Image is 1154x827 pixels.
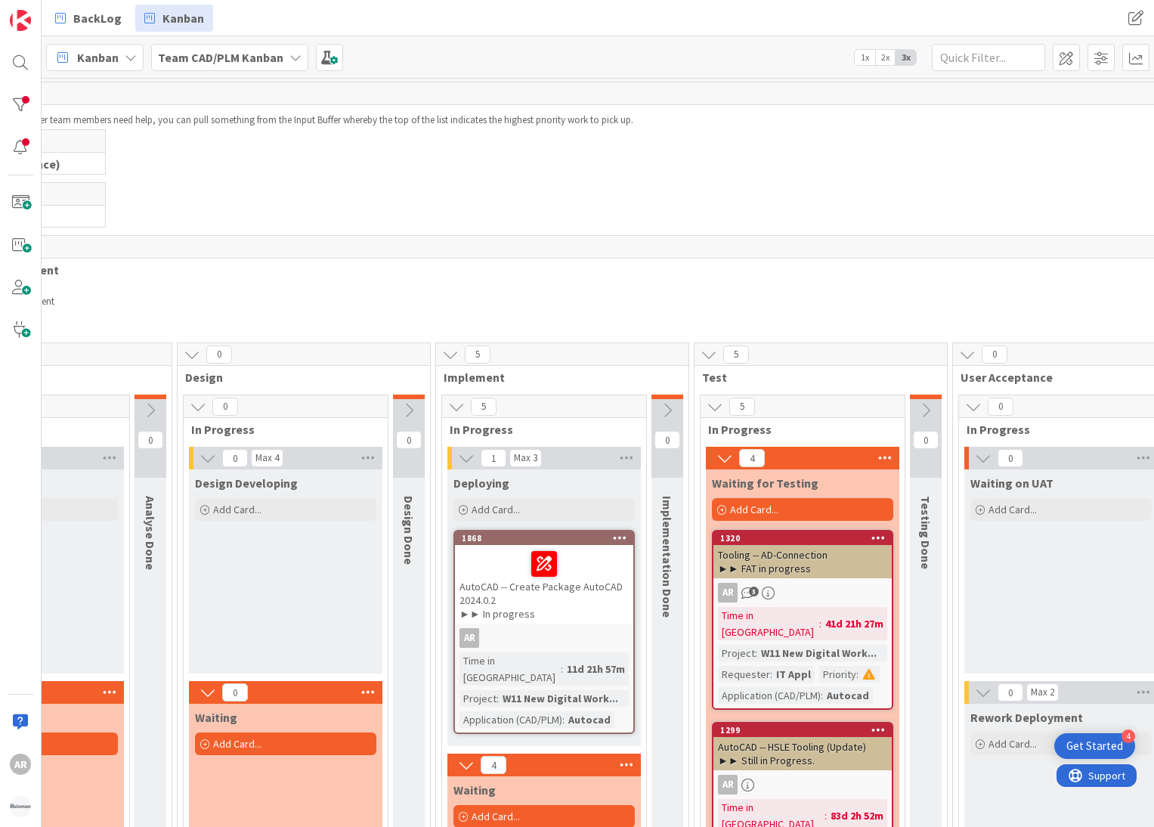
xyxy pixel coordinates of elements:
span: 0 [913,431,939,449]
span: 1 [481,449,506,467]
span: In Progress [967,422,1144,437]
div: Autocad [565,711,614,728]
div: W11 New Digital Work... [757,645,880,661]
div: AutoCAD -- HSLE Tooling (Update) ►► Still in Progress. [713,737,892,770]
span: Waiting for Testing [712,475,818,491]
span: : [856,666,859,683]
div: Autocad [823,687,873,704]
span: Add Card... [988,503,1037,516]
span: 3x [896,50,916,65]
div: Priority [819,666,856,683]
span: Testing Done [918,496,933,569]
img: Visit kanbanzone.com [10,10,31,31]
span: Add Card... [213,737,261,751]
span: Design Developing [195,475,298,491]
span: Waiting on UAT [970,475,1053,491]
span: In Progress [450,422,627,437]
span: 0 [998,449,1023,467]
div: 1320 [713,531,892,545]
input: Quick Filter... [932,44,1045,71]
span: : [755,645,757,661]
div: Project [459,690,497,707]
span: 1x [855,50,875,65]
div: Application (CAD/PLM) [459,711,562,728]
div: 1320Tooling -- AD-Connection ►► FAT in progress [713,531,892,578]
a: BackLog [46,5,131,32]
div: 1299 [713,723,892,737]
div: 83d 2h 52m [827,807,887,824]
div: Requester [718,666,770,683]
div: 11d 21h 57m [563,661,629,677]
div: Project [718,645,755,661]
span: 0 [222,449,248,467]
div: Max 3 [514,454,537,462]
span: : [819,615,821,632]
span: Design [185,370,411,385]
span: 0 [988,398,1013,416]
span: 5 [465,345,490,364]
span: : [821,687,823,704]
span: 4 [739,449,765,467]
div: AR [718,583,738,602]
div: AR [718,775,738,794]
span: Deploying [453,475,509,491]
b: Team CAD/PLM Kanban [158,50,283,65]
div: 41d 21h 27m [821,615,887,632]
div: Max 4 [255,454,279,462]
span: 0 [654,431,680,449]
div: W11 New Digital Work... [499,690,622,707]
span: Implement [444,370,670,385]
span: : [561,661,563,677]
span: In Progress [191,422,369,437]
div: AR [713,775,892,794]
span: 0 [206,345,232,364]
span: 0 [998,683,1023,702]
span: 5 [723,345,749,364]
span: : [770,666,772,683]
span: Add Card... [730,503,778,516]
div: 1299 [720,725,892,736]
div: AR [455,628,633,648]
span: 0 [982,345,1007,364]
span: Rework Deployment [970,710,1083,725]
div: 1868 [462,533,633,544]
span: Test [702,370,928,385]
div: 1868AutoCAD -- Create Package AutoCAD 2024.0.2 ►► In progress [455,531,633,624]
span: Add Card... [472,503,520,516]
div: IT Appl [772,666,815,683]
span: Waiting [453,782,496,798]
div: 1320 [720,533,892,544]
span: 0 [212,398,238,416]
div: Tooling -- AD-Connection ►► FAT in progress [713,545,892,578]
div: AR [713,583,892,602]
span: 0 [396,431,422,449]
span: 5 [729,398,755,416]
span: : [562,711,565,728]
span: : [497,690,499,707]
span: Implementation Done [660,496,675,618]
div: Get Started [1066,739,1123,754]
span: Add Card... [472,810,520,823]
div: Open Get Started checklist, remaining modules: 4 [1054,733,1135,759]
span: 2x [875,50,896,65]
span: Kanban [162,9,204,27]
span: Add Card... [213,503,261,516]
div: AutoCAD -- Create Package AutoCAD 2024.0.2 ►► In progress [455,545,633,624]
span: 0 [138,431,163,449]
span: Kanban [77,48,119,67]
a: Kanban [135,5,213,32]
span: Design Done [401,496,416,565]
div: AR [10,754,31,775]
span: In Progress [708,422,886,437]
img: avatar [10,796,31,817]
span: Analyse Done [143,496,158,570]
div: AR [459,628,479,648]
span: 3 [749,587,759,596]
div: Application (CAD/PLM) [718,687,821,704]
div: Max 2 [1031,689,1054,696]
span: 0 [222,683,248,702]
div: 1868 [455,531,633,545]
span: BackLog [73,9,122,27]
span: 4 [481,756,506,774]
div: 4 [1122,729,1135,743]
